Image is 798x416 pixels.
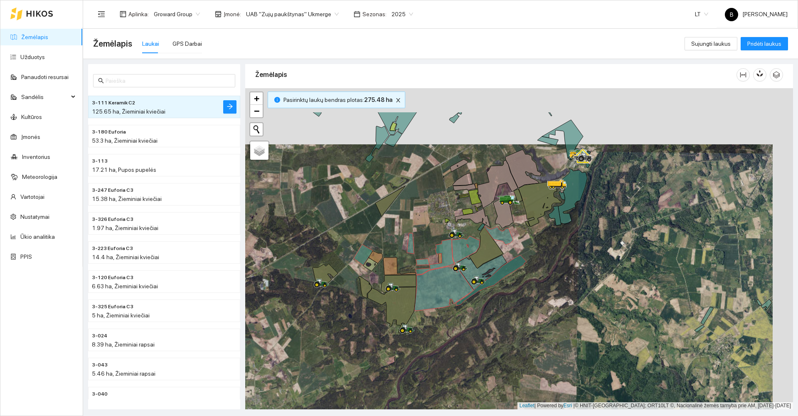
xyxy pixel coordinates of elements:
[20,213,49,220] a: Nustatymai
[92,303,133,311] span: 3-325 Euforia C3
[741,40,788,47] a: Pridėti laukus
[354,11,360,17] span: calendar
[725,11,788,17] span: [PERSON_NAME]
[520,403,534,409] a: Leaflet
[21,74,69,80] a: Panaudoti resursai
[392,8,413,20] span: 2025
[92,128,126,136] span: 3-180 Euforia
[695,8,708,20] span: LT
[227,103,233,111] span: arrow-right
[92,312,150,319] span: 5 ha, Žieminiai kviečiai
[685,37,737,50] button: Sujungti laukus
[142,39,159,48] div: Laukai
[362,10,387,19] span: Sezonas :
[92,157,108,165] span: 3-113
[250,141,268,160] a: Layers
[224,10,241,19] span: Įmonė :
[736,68,750,82] button: column-width
[21,134,40,140] a: Įmonės
[98,78,104,84] span: search
[517,402,793,409] div: | Powered by © HNIT-[GEOGRAPHIC_DATA]; ORT10LT ©, Nacionalinė žemės tarnyba prie AM, [DATE]-[DATE]
[246,8,339,20] span: UAB "Zujų paukštynas" Ukmerge
[223,100,236,114] button: arrow-right
[274,97,280,103] span: info-circle
[283,95,392,104] span: Pasirinktų laukų bendras plotas :
[92,274,133,282] span: 3-120 Euforia C3
[92,225,158,231] span: 1.97 ha, Žieminiai kviečiai
[92,196,162,202] span: 15.38 ha, Žieminiai kviečiai
[20,233,55,240] a: Ūkio analitika
[254,106,259,116] span: −
[20,193,44,200] a: Vartotojai
[691,39,731,48] span: Sujungti laukus
[120,11,126,17] span: layout
[92,361,108,369] span: 3-043
[92,99,135,107] span: 3-111 Keramik C2
[172,39,202,48] div: GPS Darbai
[92,341,155,348] span: 8.39 ha, Žieminiai rapsai
[92,332,107,340] span: 3-024
[747,39,781,48] span: Pridėti laukus
[564,403,572,409] a: Esri
[93,6,110,22] button: menu-fold
[98,10,105,18] span: menu-fold
[250,92,263,105] a: Zoom in
[393,95,403,105] button: close
[92,186,133,194] span: 3-247 Euforia C3
[22,154,50,160] a: Inventorius
[92,283,158,290] span: 6.63 ha, Žieminiai kviečiai
[685,40,737,47] a: Sujungti laukus
[93,37,132,50] span: Žemėlapis
[254,93,259,104] span: +
[250,123,263,136] button: Initiate a new search
[92,254,159,260] span: 14.4 ha, Žieminiai kviečiai
[106,76,230,85] input: Paieška
[364,97,392,103] b: 275.48 ha
[92,245,133,253] span: 3-223 Euforia C3
[250,105,263,117] a: Zoom out
[21,34,48,40] a: Žemėlapis
[20,253,32,260] a: PPIS
[92,137,158,144] span: 53.3 ha, Žieminiai kviečiai
[92,108,165,115] span: 125.65 ha, Žieminiai kviečiai
[737,72,749,78] span: column-width
[22,173,57,180] a: Meteorologija
[741,37,788,50] button: Pridėti laukus
[730,8,734,21] span: B
[92,215,133,223] span: 3-326 Euforia C3
[394,97,403,103] span: close
[21,114,42,120] a: Kultūros
[255,63,736,87] div: Žemėlapis
[215,11,222,17] span: shop
[574,403,575,409] span: |
[154,8,200,20] span: Groward Group
[92,390,108,398] span: 3-040
[92,166,156,173] span: 17.21 ha, Pupos pupelės
[128,10,149,19] span: Aplinka :
[20,54,45,60] a: Užduotys
[21,89,69,105] span: Sandėlis
[92,370,155,377] span: 5.46 ha, Žieminiai rapsai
